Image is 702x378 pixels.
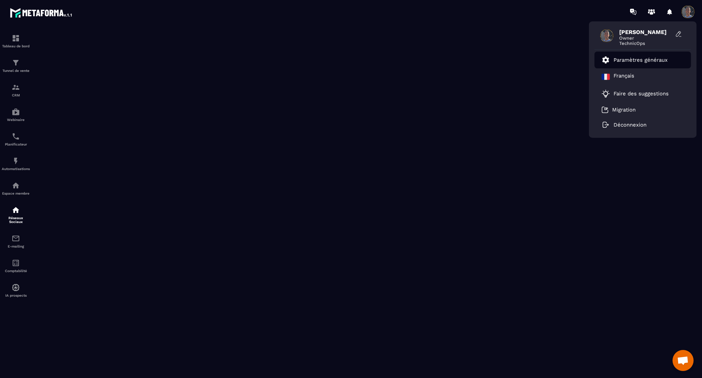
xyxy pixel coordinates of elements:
[12,283,20,292] img: automations
[614,73,634,81] p: Français
[80,41,85,46] img: tab_keywords_by_traffic_grey.svg
[602,89,675,98] a: Faire des suggestions
[619,35,672,41] span: Owner
[12,206,20,214] img: social-network
[2,216,30,224] p: Réseaux Sociaux
[12,34,20,42] img: formation
[2,44,30,48] p: Tableau de bord
[2,142,30,146] p: Planificateur
[12,132,20,141] img: scheduler
[619,41,672,46] span: TechnicOps
[619,29,672,35] span: [PERSON_NAME]
[2,229,30,254] a: emailemailE-mailing
[11,11,17,17] img: logo_orange.svg
[2,176,30,201] a: automationsautomationsEspace membre
[12,83,20,92] img: formation
[2,269,30,273] p: Comptabilité
[612,107,636,113] p: Migration
[673,350,694,371] a: Ouvrir le chat
[602,106,636,113] a: Migration
[614,90,669,97] p: Faire des suggestions
[614,122,647,128] p: Déconnexion
[12,59,20,67] img: formation
[2,118,30,122] p: Webinaire
[18,18,79,24] div: Domaine: [DOMAIN_NAME]
[10,6,73,19] img: logo
[2,191,30,195] p: Espace membre
[28,41,34,46] img: tab_domain_overview_orange.svg
[12,259,20,267] img: accountant
[602,56,668,64] a: Paramètres généraux
[2,102,30,127] a: automationsautomationsWebinaire
[2,78,30,102] a: formationformationCRM
[2,127,30,151] a: schedulerschedulerPlanificateur
[2,244,30,248] p: E-mailing
[614,57,668,63] p: Paramètres généraux
[11,18,17,24] img: website_grey.svg
[2,254,30,278] a: accountantaccountantComptabilité
[36,41,54,46] div: Domaine
[2,29,30,53] a: formationformationTableau de bord
[2,69,30,73] p: Tunnel de vente
[12,234,20,243] img: email
[2,53,30,78] a: formationformationTunnel de vente
[20,11,34,17] div: v 4.0.25
[12,108,20,116] img: automations
[87,41,107,46] div: Mots-clés
[2,293,30,297] p: IA prospects
[2,151,30,176] a: automationsautomationsAutomatisations
[2,167,30,171] p: Automatisations
[12,157,20,165] img: automations
[12,181,20,190] img: automations
[2,201,30,229] a: social-networksocial-networkRéseaux Sociaux
[2,93,30,97] p: CRM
